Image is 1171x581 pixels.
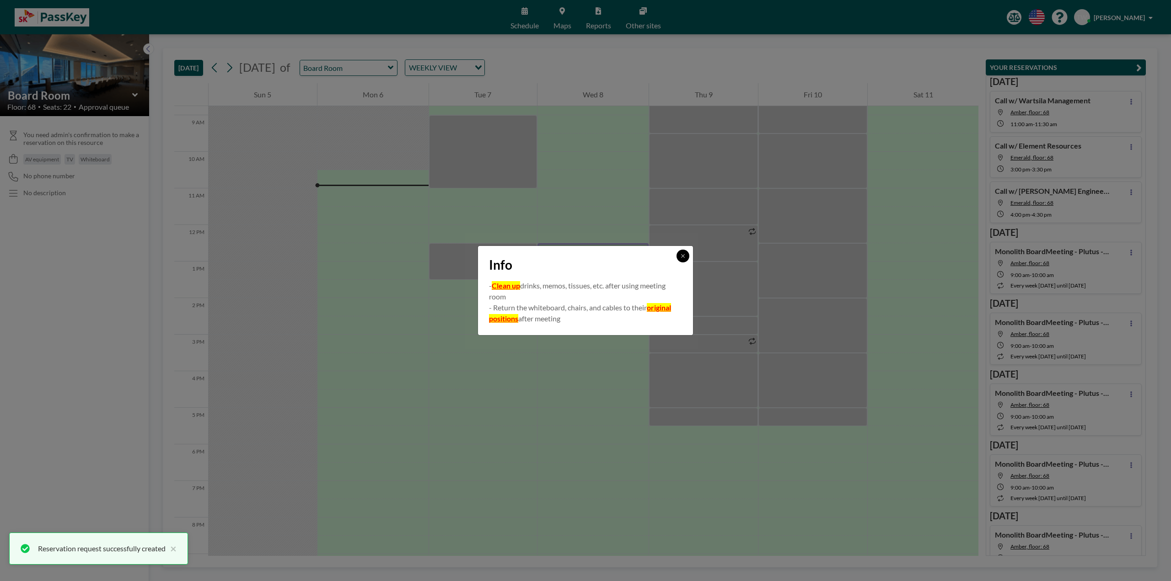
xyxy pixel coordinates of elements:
[489,280,682,302] p: - drinks, memos, tissues, etc. after using meeting room
[489,257,512,273] span: Info
[166,543,177,554] button: close
[492,281,520,290] u: Clean up
[38,543,166,554] div: Reservation request successfully created
[489,302,682,324] p: - Return the whiteboard, chairs, and cables to their after meeting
